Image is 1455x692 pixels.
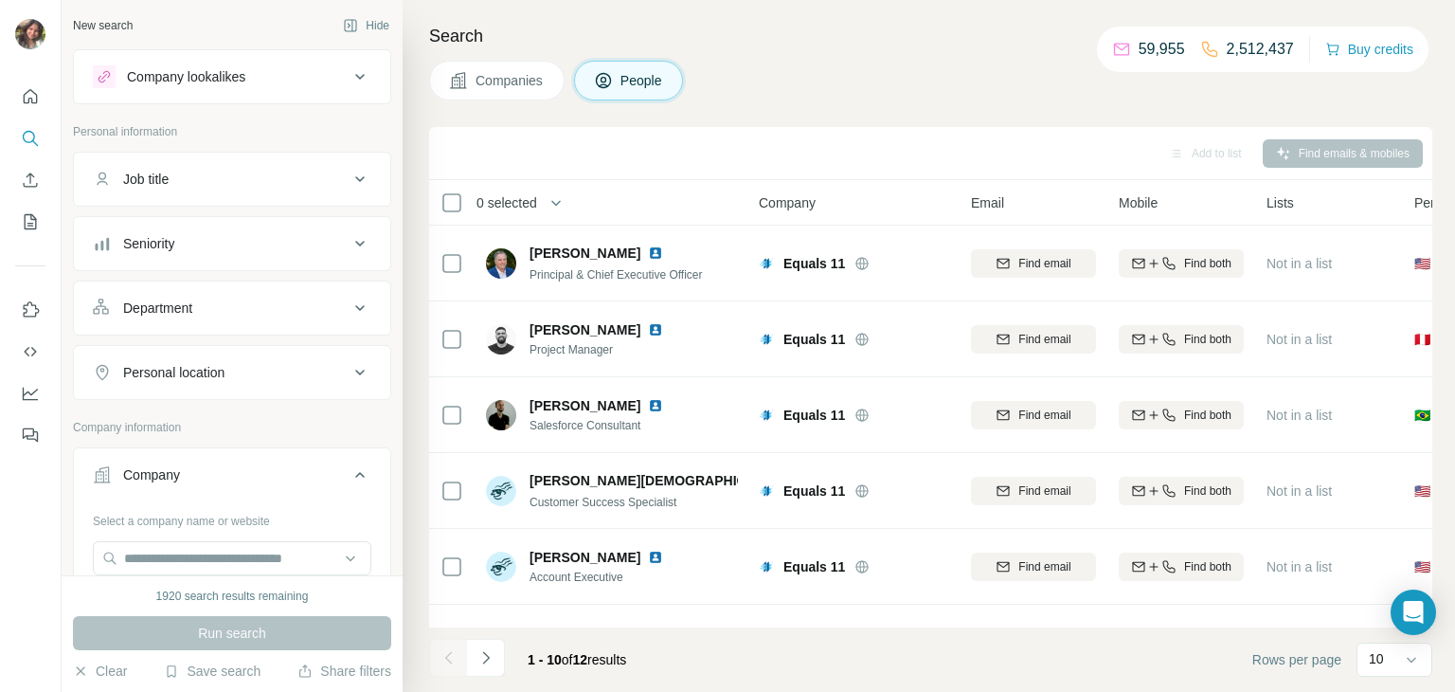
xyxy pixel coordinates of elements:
[759,193,816,212] span: Company
[530,396,640,415] span: [PERSON_NAME]
[1391,590,1436,635] div: Open Intercom Messenger
[1018,558,1070,575] span: Find email
[1266,483,1332,499] span: Not in a list
[486,628,516,658] img: Avatar
[330,11,403,40] button: Hide
[123,465,180,484] div: Company
[1369,649,1384,668] p: 10
[1252,650,1341,669] span: Rows per page
[1184,483,1231,500] span: Find both
[73,123,391,140] p: Personal information
[1414,557,1430,576] span: 🇺🇸
[530,471,793,490] span: [PERSON_NAME][DEMOGRAPHIC_DATA]
[164,662,260,681] button: Save search
[971,401,1096,429] button: Find email
[648,246,663,261] img: LinkedIn logo
[476,193,537,212] span: 0 selected
[1018,483,1070,500] span: Find email
[971,477,1096,505] button: Find email
[486,476,516,506] img: Avatar
[530,569,686,586] span: Account Executive
[1119,193,1158,212] span: Mobile
[15,205,45,239] button: My lists
[476,71,545,90] span: Companies
[759,559,774,574] img: Logo of Equals 11
[156,588,309,605] div: 1920 search results remaining
[1119,477,1244,505] button: Find both
[15,418,45,452] button: Feedback
[528,652,626,667] span: results
[74,221,390,266] button: Seniority
[1184,407,1231,424] span: Find both
[783,482,845,501] span: Equals 11
[562,652,573,667] span: of
[1119,553,1244,581] button: Find both
[783,406,845,425] span: Equals 11
[648,550,663,565] img: LinkedIn logo
[15,121,45,155] button: Search
[123,234,174,253] div: Seniority
[127,67,245,86] div: Company lookalikes
[648,398,663,413] img: LinkedIn logo
[971,249,1096,278] button: Find email
[1227,38,1294,61] p: 2,512,437
[530,624,640,643] span: [PERSON_NAME]
[1266,408,1332,423] span: Not in a list
[530,244,640,263] span: [PERSON_NAME]
[486,324,516,355] img: Avatar
[1018,407,1070,424] span: Find email
[759,483,774,499] img: Logo of Equals 11
[1266,256,1332,271] span: Not in a list
[73,17,133,34] div: New search
[1018,331,1070,348] span: Find email
[1266,559,1332,574] span: Not in a list
[971,193,1004,212] span: Email
[1184,331,1231,348] span: Find both
[1184,558,1231,575] span: Find both
[1414,254,1430,273] span: 🇺🇸
[530,268,703,282] span: Principal & Chief Executive Officer
[530,417,686,434] span: Salesforce Consultant
[123,299,192,318] div: Department
[783,557,845,576] span: Equals 11
[530,341,686,358] span: Project Manager
[467,639,505,677] button: Navigate to next page
[74,156,390,202] button: Job title
[15,293,45,327] button: Use Surfe on LinkedIn
[486,400,516,430] img: Avatar
[74,350,390,395] button: Personal location
[1119,249,1244,278] button: Find both
[1266,193,1294,212] span: Lists
[15,376,45,410] button: Dashboard
[74,452,390,505] button: Company
[783,330,845,349] span: Equals 11
[971,325,1096,354] button: Find email
[15,163,45,197] button: Enrich CSV
[297,662,391,681] button: Share filters
[648,322,663,337] img: LinkedIn logo
[73,419,391,436] p: Company information
[971,553,1096,581] button: Find email
[620,71,664,90] span: People
[123,363,225,382] div: Personal location
[759,332,774,347] img: Logo of Equals 11
[530,548,640,567] span: [PERSON_NAME]
[573,652,588,667] span: 12
[530,496,676,509] span: Customer Success Specialist
[1325,36,1413,63] button: Buy credits
[1414,482,1430,501] span: 🇺🇸
[1414,406,1430,425] span: 🇧🇷
[15,335,45,369] button: Use Surfe API
[74,54,390,100] button: Company lookalikes
[486,552,516,582] img: Avatar
[429,23,1432,49] h4: Search
[1184,255,1231,272] span: Find both
[648,626,663,641] img: LinkedIn logo
[1119,325,1244,354] button: Find both
[783,254,845,273] span: Equals 11
[759,408,774,423] img: Logo of Equals 11
[1119,401,1244,429] button: Find both
[1414,330,1430,349] span: 🇵🇪
[123,170,169,189] div: Job title
[15,80,45,114] button: Quick start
